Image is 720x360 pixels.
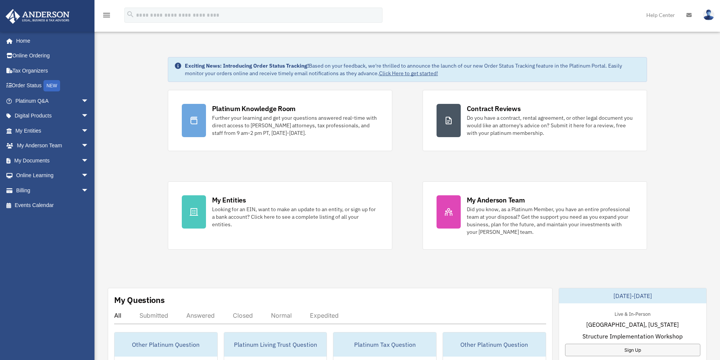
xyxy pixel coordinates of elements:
[115,332,217,357] div: Other Platinum Question
[5,93,100,108] a: Platinum Q&Aarrow_drop_down
[5,183,100,198] a: Billingarrow_drop_down
[224,332,327,357] div: Platinum Living Trust Question
[5,78,100,94] a: Order StatusNEW
[233,312,253,319] div: Closed
[102,11,111,20] i: menu
[586,320,679,329] span: [GEOGRAPHIC_DATA], [US_STATE]
[102,13,111,20] a: menu
[703,9,714,20] img: User Pic
[212,205,378,228] div: Looking for an EIN, want to make an update to an entity, or sign up for a bank account? Click her...
[559,288,706,303] div: [DATE]-[DATE]
[5,48,100,63] a: Online Ordering
[185,62,309,69] strong: Exciting News: Introducing Order Status Tracking!
[379,70,438,77] a: Click Here to get started!
[5,198,100,213] a: Events Calendar
[467,205,633,236] div: Did you know, as a Platinum Member, you have an entire professional team at your disposal? Get th...
[565,344,700,356] a: Sign Up
[609,309,657,317] div: Live & In-Person
[126,10,135,19] i: search
[5,168,100,183] a: Online Learningarrow_drop_down
[81,168,96,184] span: arrow_drop_down
[168,90,392,151] a: Platinum Knowledge Room Further your learning and get your questions answered real-time with dire...
[114,294,165,306] div: My Questions
[467,114,633,137] div: Do you have a contract, rental agreement, or other legal document you would like an attorney's ad...
[43,80,60,91] div: NEW
[333,332,436,357] div: Platinum Tax Question
[310,312,339,319] div: Expedited
[5,123,100,138] a: My Entitiesarrow_drop_down
[81,153,96,168] span: arrow_drop_down
[467,195,525,205] div: My Anderson Team
[212,114,378,137] div: Further your learning and get your questions answered real-time with direct access to [PERSON_NAM...
[423,181,647,250] a: My Anderson Team Did you know, as a Platinum Member, you have an entire professional team at your...
[3,9,72,24] img: Anderson Advisors Platinum Portal
[582,332,683,341] span: Structure Implementation Workshop
[81,183,96,198] span: arrow_drop_down
[5,63,100,78] a: Tax Organizers
[212,195,246,205] div: My Entities
[271,312,292,319] div: Normal
[168,181,392,250] a: My Entities Looking for an EIN, want to make an update to an entity, or sign up for a bank accoun...
[5,138,100,153] a: My Anderson Teamarrow_drop_down
[212,104,296,113] div: Platinum Knowledge Room
[5,153,100,168] a: My Documentsarrow_drop_down
[5,33,96,48] a: Home
[139,312,168,319] div: Submitted
[81,138,96,154] span: arrow_drop_down
[5,108,100,124] a: Digital Productsarrow_drop_down
[114,312,121,319] div: All
[186,312,215,319] div: Answered
[423,90,647,151] a: Contract Reviews Do you have a contract, rental agreement, or other legal document you would like...
[81,108,96,124] span: arrow_drop_down
[443,332,546,357] div: Other Platinum Question
[81,93,96,109] span: arrow_drop_down
[81,123,96,139] span: arrow_drop_down
[185,62,641,77] div: Based on your feedback, we're thrilled to announce the launch of our new Order Status Tracking fe...
[467,104,521,113] div: Contract Reviews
